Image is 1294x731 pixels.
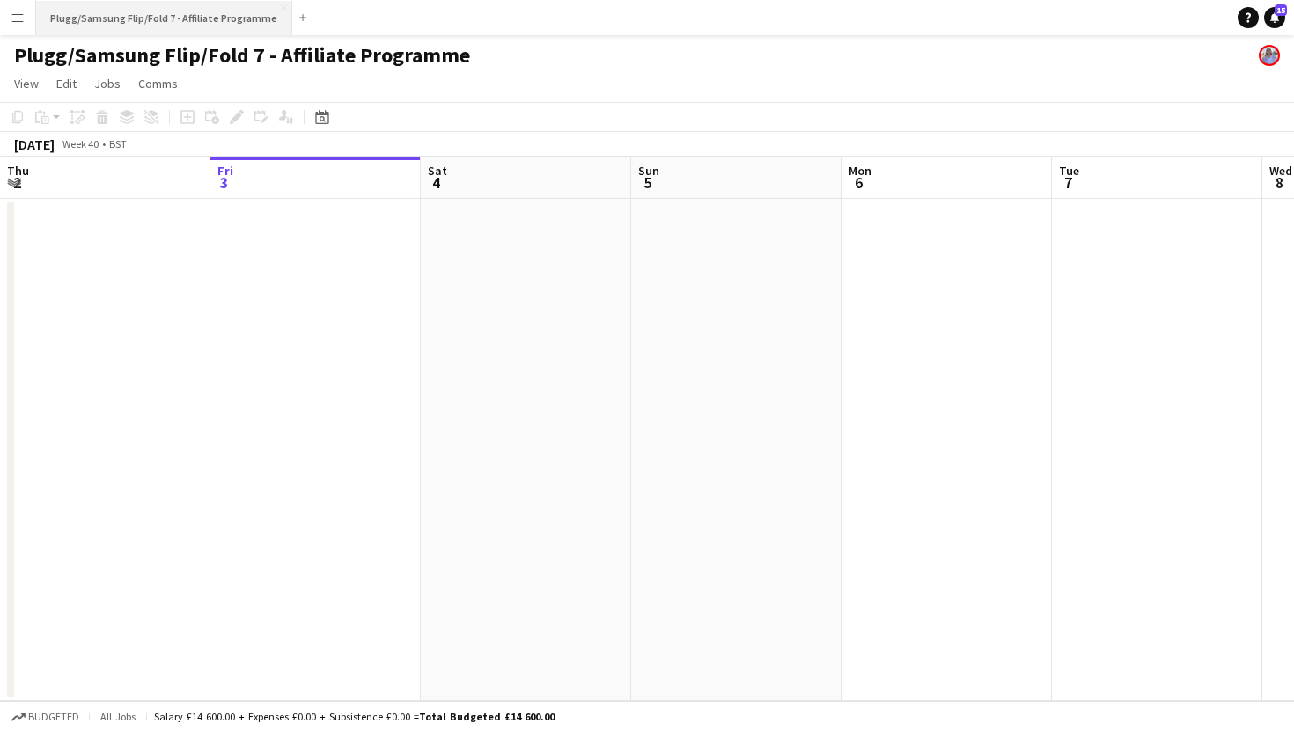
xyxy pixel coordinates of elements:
span: Thu [7,163,29,179]
span: Budgeted [28,711,79,723]
span: All jobs [97,710,139,723]
span: Total Budgeted £14 600.00 [419,710,555,723]
span: Week 40 [58,137,102,150]
div: BST [109,137,127,150]
span: View [14,76,39,91]
span: 4 [425,172,447,193]
a: View [7,72,46,95]
div: Salary £14 600.00 + Expenses £0.00 + Subsistence £0.00 = [154,710,555,723]
span: Fri [217,163,233,179]
span: Sat [428,163,447,179]
a: 15 [1264,7,1285,28]
button: Plugg/Samsung Flip/Fold 7 - Affiliate Programme [36,1,292,35]
a: Comms [131,72,185,95]
span: Mon [849,163,871,179]
a: Edit [49,72,84,95]
span: 15 [1275,4,1287,16]
h1: Plugg/Samsung Flip/Fold 7 - Affiliate Programme [14,42,470,69]
a: Jobs [87,72,128,95]
span: Jobs [94,76,121,91]
span: Wed [1269,163,1292,179]
span: 5 [636,172,659,193]
span: Tue [1059,163,1079,179]
div: [DATE] [14,135,55,153]
span: 2 [4,172,29,193]
span: 6 [846,172,871,193]
span: 8 [1267,172,1292,193]
span: Comms [138,76,178,91]
span: 7 [1056,172,1079,193]
span: 3 [215,172,233,193]
span: Edit [56,76,77,91]
span: Sun [638,163,659,179]
app-user-avatar: Lucy Hillier [1259,45,1280,66]
button: Budgeted [9,707,82,727]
